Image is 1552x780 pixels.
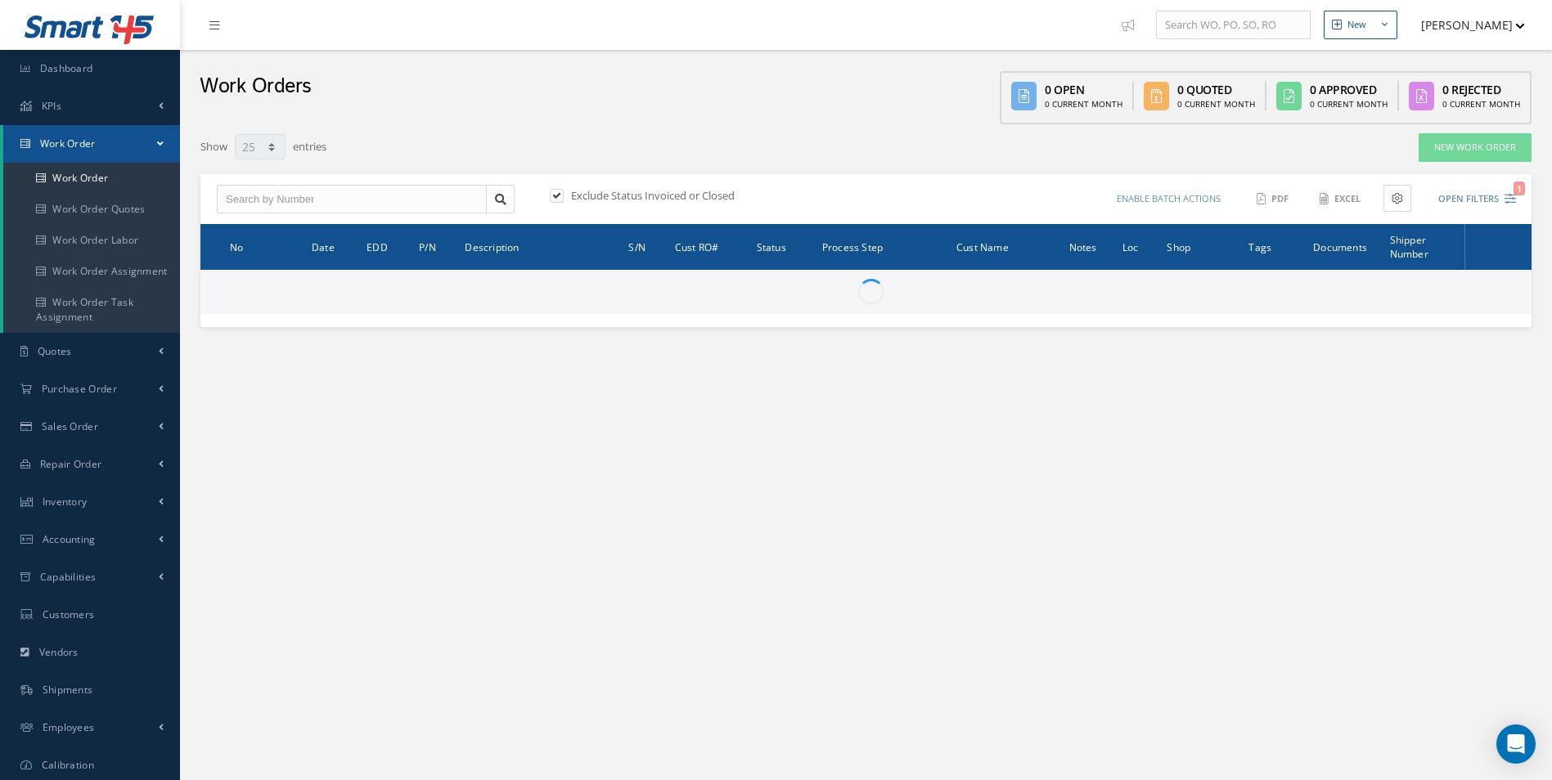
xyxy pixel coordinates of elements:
span: Description [465,239,519,254]
a: New Work Order [1419,133,1532,162]
label: Show [200,132,227,155]
span: Sales Order [42,419,98,433]
span: Quotes [38,344,72,358]
span: No [230,239,243,254]
div: 0 Current Month [1177,98,1255,110]
div: 0 Open [1045,81,1122,98]
span: Capabilities [40,570,97,584]
span: Shipments [43,683,93,697]
button: Open Filters1 [1424,186,1516,213]
a: Work Order Task Assignment [3,287,180,333]
button: [PERSON_NAME] [1406,9,1525,41]
button: PDF [1248,185,1299,213]
span: EDD [367,239,388,254]
a: Work Order Labor [3,225,180,256]
button: Enable batch actions [1101,185,1236,213]
span: KPIs [42,99,61,113]
span: Repair Order [40,457,102,471]
a: Work Order [3,125,180,163]
div: 0 Approved [1310,81,1388,98]
span: Status [757,239,786,254]
div: 0 Current Month [1045,98,1122,110]
span: Customers [43,607,95,621]
span: Shipper Number [1390,231,1428,261]
a: Work Order Assignment [3,256,180,287]
span: Employees [43,720,95,734]
div: 0 Quoted [1177,81,1255,98]
a: Work Order Quotes [3,194,180,225]
span: S/N [628,239,646,254]
span: Loc [1122,239,1139,254]
span: Dashboard [40,61,93,75]
span: Purchase Order [42,382,117,396]
button: Excel [1311,185,1371,213]
span: Vendors [39,645,79,659]
span: Cust RO# [675,239,719,254]
span: Notes [1069,239,1097,254]
span: Process Step [822,239,883,254]
div: 0 Rejected [1442,81,1520,98]
h2: Work Orders [200,74,312,99]
span: 1 [1514,182,1525,195]
button: New [1324,11,1397,39]
label: entries [293,132,326,155]
span: Work Order [40,137,96,150]
span: Cust Name [956,239,1009,254]
div: Exclude Status Invoiced or Closed [547,188,866,207]
div: Open Intercom Messenger [1496,724,1536,764]
div: 0 Current Month [1442,98,1520,110]
span: Calibration [42,758,94,772]
span: Documents [1313,239,1367,254]
span: Accounting [43,532,96,546]
span: Shop [1167,239,1190,254]
a: Work Order [3,163,180,194]
span: Date [312,239,335,254]
div: 0 Current Month [1310,98,1388,110]
div: New [1347,18,1366,32]
span: P/N [419,239,436,254]
input: Search WO, PO, SO, RO [1156,11,1311,40]
label: Exclude Status Invoiced or Closed [567,188,735,203]
input: Search by Number [217,185,487,214]
span: Tags [1248,239,1271,254]
span: Inventory [43,495,88,509]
